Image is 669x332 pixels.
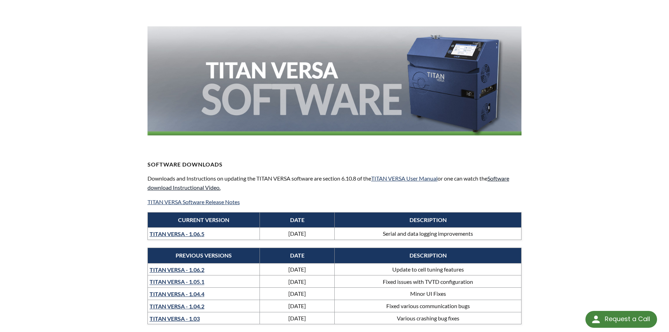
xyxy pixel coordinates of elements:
[290,252,304,259] strong: DATE
[147,174,522,192] p: Downloads and Instructions on updating the TITAN VERSA software are section 6.10.8 of the or one ...
[150,266,204,273] a: TITAN VERSA - 1.06.2
[590,314,602,325] img: round button
[150,230,204,237] a: TITAN VERSA - 1.06.5
[147,198,240,205] a: TITAN VERSA Software Release Notes
[150,279,204,285] a: TITAN VERSA - 1.05.1
[150,303,204,310] a: TITAN VERSA - 1.04.2
[334,275,521,288] td: Fixed issues with TVTD configuration
[260,275,335,288] td: [DATE]
[334,263,521,275] td: Update to cell tuning features
[334,300,521,312] td: Fixed various communication bugs
[605,311,650,327] div: Request a Call
[147,175,509,191] a: Software download Instructional Video.
[147,212,260,227] th: CURRENT VERSION
[260,263,335,275] td: [DATE]
[290,216,304,223] strong: DATE
[260,300,335,312] td: [DATE]
[150,291,204,297] a: TITAN VERSA - 1.04.4
[334,312,521,324] td: Various crashing bug fixes
[334,228,521,240] td: Serial and data logging improvements
[147,4,522,154] img: ATLAS Service Bulletin image
[260,312,335,324] td: [DATE]
[585,311,657,328] div: Request a Call
[147,161,522,168] h4: Software DOWNLOADS
[260,288,335,300] td: [DATE]
[260,228,335,240] td: [DATE]
[176,252,232,259] strong: PREVIOUS VERSIONS
[409,252,447,259] strong: DESCRIPTION
[371,175,438,182] a: TITAN VERSA User Manual
[409,216,447,223] strong: DESCRIPTION
[150,315,200,322] a: TITAN VERSA - 1.03
[334,288,521,300] td: Minor UI Fixes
